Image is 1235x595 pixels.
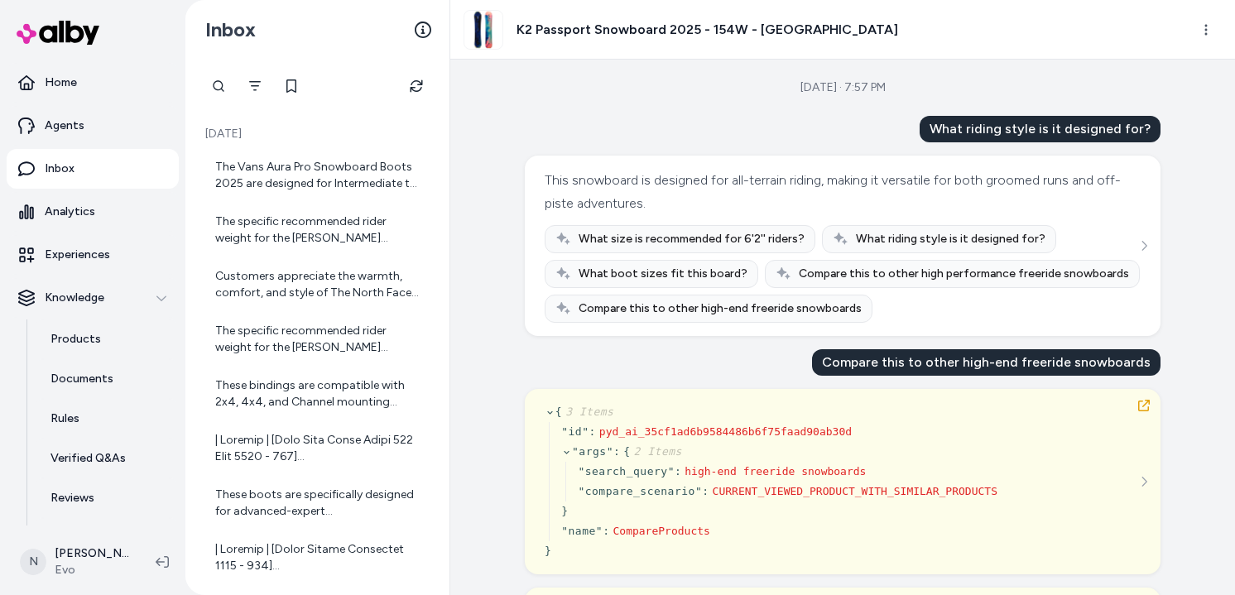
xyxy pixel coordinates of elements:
[10,535,142,588] button: N[PERSON_NAME]Evo
[464,11,502,49] img: clone.jpg
[215,214,423,247] div: The specific recommended rider weight for the [PERSON_NAME] Custom Snowboard 2024 - 158 is not ex...
[202,531,433,584] a: | Loremip | [Dolor Sitame Consectet 1115 - 934](adipi://eli.sed.doe/temporinci/utlab-etdolo-magna...
[702,483,709,500] div: :
[202,126,433,142] p: [DATE]
[578,465,675,477] span: " search_query "
[545,545,551,557] span: }
[561,525,603,537] span: " name "
[215,377,423,410] div: These bindings are compatible with 2x4, 4x4, and Channel mounting patterns. They include a Camber...
[713,485,997,497] span: CURRENT_VIEWED_PRODUCT_WITH_SIMILAR_PRODUCTS
[50,490,94,506] p: Reviews
[631,445,682,458] span: 2 Items
[685,465,866,477] span: high-end freeride snowboards
[623,445,682,458] span: {
[675,463,681,480] div: :
[202,477,433,530] a: These boots are specifically designed for advanced-expert [DEMOGRAPHIC_DATA] riders. They cater t...
[34,439,179,478] a: Verified Q&As
[1134,472,1154,492] button: See more
[45,161,74,177] p: Inbox
[517,20,898,40] h3: K2 Passport Snowboard 2025 - 154W - [GEOGRAPHIC_DATA]
[215,541,423,574] div: | Loremip | [Dolor Sitame Consectet 1115 - 934](adipi://eli.sed.doe/temporinci/utlab-etdolo-magna...
[205,17,256,42] h2: Inbox
[7,278,179,318] button: Knowledge
[202,313,433,366] a: The specific recommended rider weight for the [PERSON_NAME] Custom Snowboard 2024 - 158 is not ex...
[578,485,702,497] span: " compare_scenario "
[545,169,1136,215] div: This snowboard is designed for all-terrain riding, making it versatile for both groomed runs and ...
[561,505,568,517] span: }
[7,192,179,232] a: Analytics
[45,204,95,220] p: Analytics
[45,74,77,91] p: Home
[613,525,709,537] span: CompareProducts
[400,70,433,103] button: Refresh
[561,425,589,438] span: " id "
[202,367,433,420] a: These bindings are compatible with 2x4, 4x4, and Channel mounting patterns. They include a Camber...
[1134,236,1154,256] button: See more
[603,523,609,540] div: :
[799,266,1129,282] span: Compare this to other high performance freeride snowboards
[238,70,272,103] button: Filter
[55,562,129,578] span: Evo
[7,235,179,275] a: Experiences
[20,549,46,575] span: N
[17,21,99,45] img: alby Logo
[572,445,613,458] span: " args "
[579,231,805,247] span: What size is recommended for 6'2'' riders?
[50,331,101,348] p: Products
[34,319,179,359] a: Products
[562,405,613,418] span: 3 Items
[215,432,423,465] div: | Loremip | [Dolo Sita Conse Adipi 522 Elit 5520 - 767](seddo://eiu.tem.inc/utla/etdo-magna-aliqu...
[55,545,129,562] p: [PERSON_NAME]
[50,450,126,467] p: Verified Q&As
[202,149,433,202] a: The Vans Aura Pro Snowboard Boots 2025 are designed for Intermediate to Advanced riders. They off...
[45,290,104,306] p: Knowledge
[202,422,433,475] a: | Loremip | [Dolo Sita Conse Adipi 522 Elit 5520 - 767](seddo://eiu.tem.inc/utla/etdo-magna-aliqu...
[215,159,423,192] div: The Vans Aura Pro Snowboard Boots 2025 are designed for Intermediate to Advanced riders. They off...
[579,300,862,317] span: Compare this to other high-end freeride snowboards
[215,487,423,520] div: These boots are specifically designed for advanced-expert [DEMOGRAPHIC_DATA] riders. They cater t...
[202,258,433,311] a: Customers appreciate the warmth, comfort, and style of The North Face Freedom Insulated Pants. Th...
[50,410,79,427] p: Rules
[34,399,179,439] a: Rules
[800,79,886,96] div: [DATE] · 7:57 PM
[613,444,620,460] div: :
[45,247,110,263] p: Experiences
[34,359,179,399] a: Documents
[812,349,1161,376] div: Compare this to other high-end freeride snowboards
[856,231,1045,247] span: What riding style is it designed for?
[7,149,179,189] a: Inbox
[7,63,179,103] a: Home
[579,266,747,282] span: What boot sizes fit this board?
[599,425,852,438] span: pyd_ai_35cf1ad6b9584486b6f75faad90ab30d
[555,405,614,418] span: {
[215,268,423,301] div: Customers appreciate the warmth, comfort, and style of The North Face Freedom Insulated Pants. Th...
[202,204,433,257] a: The specific recommended rider weight for the [PERSON_NAME] Custom Snowboard 2024 - 158 is not ex...
[45,118,84,134] p: Agents
[215,323,423,356] div: The specific recommended rider weight for the [PERSON_NAME] Custom Snowboard 2024 - 158 is not ex...
[34,478,179,518] a: Reviews
[50,371,113,387] p: Documents
[920,116,1161,142] div: What riding style is it designed for?
[7,106,179,146] a: Agents
[589,424,596,440] div: :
